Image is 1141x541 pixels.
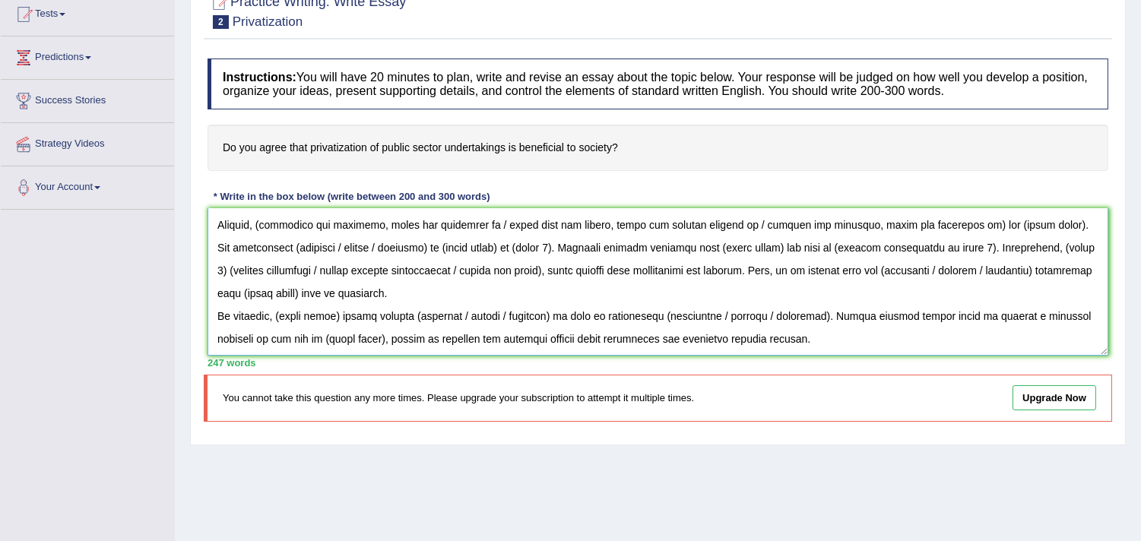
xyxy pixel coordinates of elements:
div: * Write in the box below (write between 200 and 300 words) [208,190,496,204]
h4: You will have 20 minutes to plan, write and revise an essay about the topic below. Your response ... [208,59,1108,109]
p: You cannot take this question any more times. Please upgrade your subscription to attempt it mult... [223,391,878,405]
a: Upgrade Now [1013,385,1096,410]
h4: Do you agree that privatization of public sector undertakings is beneficial to society? [208,125,1108,171]
small: Privatization [233,14,303,29]
span: 2 [213,15,229,29]
div: 247 words [208,356,1108,370]
a: Your Account [1,166,174,204]
b: Instructions: [223,71,296,84]
a: Success Stories [1,80,174,118]
a: Strategy Videos [1,123,174,161]
a: Predictions [1,36,174,74]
